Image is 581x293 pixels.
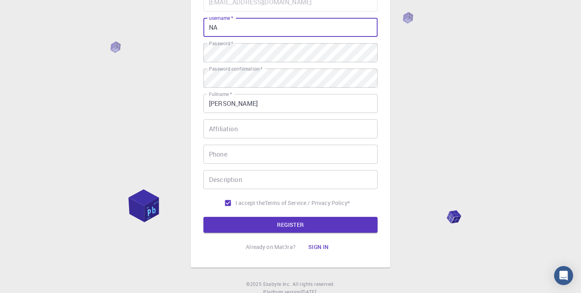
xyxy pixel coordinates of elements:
[235,199,265,207] span: I accept the
[554,266,573,285] div: Open Intercom Messenger
[209,91,232,98] label: Fullname
[265,199,350,207] a: Terms of Service / Privacy Policy*
[209,65,262,72] label: Password confirmation
[246,243,296,251] p: Already on Mat3ra?
[292,280,335,288] span: All rights reserved.
[302,239,335,255] button: Sign in
[246,280,263,288] span: © 2025
[209,15,233,21] label: username
[203,217,378,233] button: REGISTER
[209,40,233,47] label: Password
[263,281,291,287] span: Exabyte Inc.
[265,199,350,207] p: Terms of Service / Privacy Policy *
[263,280,291,288] a: Exabyte Inc.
